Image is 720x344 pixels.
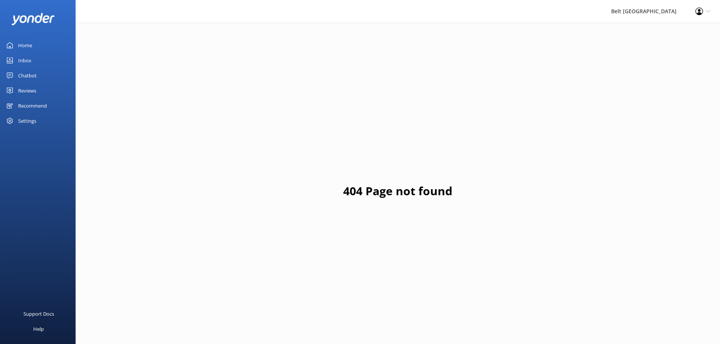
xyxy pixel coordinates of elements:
[23,306,54,321] div: Support Docs
[18,38,32,53] div: Home
[18,53,31,68] div: Inbox
[343,182,452,200] h1: 404 Page not found
[18,83,36,98] div: Reviews
[11,13,55,25] img: yonder-white-logo.png
[33,321,44,336] div: Help
[18,68,37,83] div: Chatbot
[18,113,36,128] div: Settings
[18,98,47,113] div: Recommend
